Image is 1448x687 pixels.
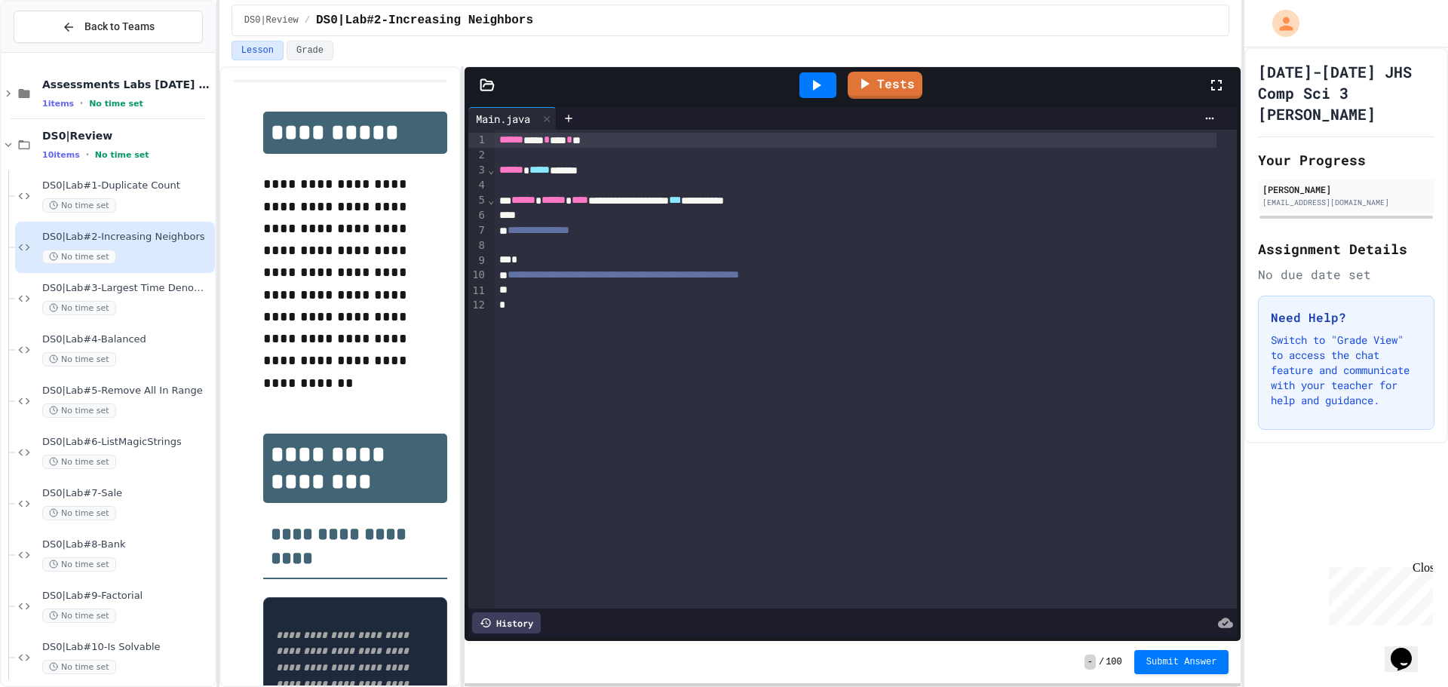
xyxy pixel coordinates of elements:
[1256,6,1303,41] div: My Account
[42,198,116,213] span: No time set
[1262,182,1430,196] div: [PERSON_NAME]
[42,231,212,244] span: DS0|Lab#2-Increasing Neighbors
[1134,650,1229,674] button: Submit Answer
[42,250,116,264] span: No time set
[468,284,487,299] div: 11
[42,301,116,315] span: No time set
[468,111,538,127] div: Main.java
[1258,61,1434,124] h1: [DATE]-[DATE] JHS Comp Sci 3 [PERSON_NAME]
[316,11,533,29] span: DS0|Lab#2-Increasing Neighbors
[42,179,212,192] span: DS0|Lab#1-Duplicate Count
[468,208,487,223] div: 6
[468,148,487,163] div: 2
[42,455,116,469] span: No time set
[42,590,212,603] span: DS0|Lab#9-Factorial
[468,133,487,148] div: 1
[80,97,83,109] span: •
[42,403,116,418] span: No time set
[42,78,212,91] span: Assessments Labs [DATE] - [DATE]
[42,487,212,500] span: DS0|Lab#7-Sale
[42,609,116,623] span: No time set
[468,193,487,208] div: 5
[1099,656,1104,668] span: /
[468,253,487,268] div: 9
[244,14,299,26] span: DS0|Review
[14,11,203,43] button: Back to Teams
[42,282,212,295] span: DS0|Lab#3-Largest Time Denominations
[42,506,116,520] span: No time set
[42,129,212,143] span: DS0|Review
[42,352,116,367] span: No time set
[468,298,487,313] div: 12
[42,150,80,160] span: 10 items
[86,149,89,161] span: •
[1271,333,1422,408] p: Switch to "Grade View" to access the chat feature and communicate with your teacher for help and ...
[232,41,284,60] button: Lesson
[1271,308,1422,327] h3: Need Help?
[305,14,310,26] span: /
[1258,238,1434,259] h2: Assignment Details
[468,238,487,253] div: 8
[1258,149,1434,170] h2: Your Progress
[1084,655,1096,670] span: -
[472,612,541,633] div: History
[487,194,495,206] span: Fold line
[287,41,333,60] button: Grade
[1106,656,1122,668] span: 100
[42,385,212,397] span: DS0|Lab#5-Remove All In Range
[1323,561,1433,625] iframe: chat widget
[848,72,922,99] a: Tests
[89,99,143,109] span: No time set
[42,333,212,346] span: DS0|Lab#4-Balanced
[84,19,155,35] span: Back to Teams
[487,164,495,176] span: Fold line
[42,557,116,572] span: No time set
[42,99,74,109] span: 1 items
[42,538,212,551] span: DS0|Lab#8-Bank
[1262,197,1430,208] div: [EMAIL_ADDRESS][DOMAIN_NAME]
[468,163,487,178] div: 3
[42,436,212,449] span: DS0|Lab#6-ListMagicStrings
[468,268,487,283] div: 10
[1258,265,1434,284] div: No due date set
[95,150,149,160] span: No time set
[42,641,212,654] span: DS0|Lab#10-Is Solvable
[468,107,557,130] div: Main.java
[42,660,116,674] span: No time set
[468,178,487,193] div: 4
[468,223,487,238] div: 7
[1385,627,1433,672] iframe: chat widget
[6,6,104,96] div: Chat with us now!Close
[1146,656,1217,668] span: Submit Answer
